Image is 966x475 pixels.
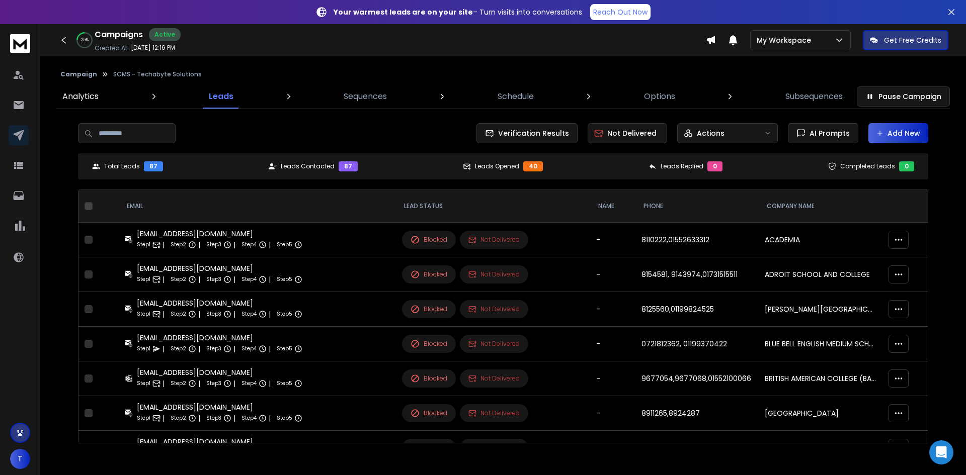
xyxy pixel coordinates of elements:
[590,292,635,327] td: -
[411,339,447,348] div: Blocked
[198,344,200,354] p: |
[785,90,843,103] p: Subsequences
[242,378,257,389] p: Step 4
[233,344,235,354] p: |
[163,240,165,250] p: |
[233,309,235,319] p: |
[759,396,882,431] td: [GEOGRAPHIC_DATA]
[590,4,651,20] a: Reach Out Now
[163,378,165,389] p: |
[759,190,882,223] th: Company Name
[233,240,235,250] p: |
[242,309,257,319] p: Step 4
[868,123,928,143] button: Add New
[281,162,335,170] p: Leads Contacted
[137,402,302,412] div: [EMAIL_ADDRESS][DOMAIN_NAME]
[203,84,239,109] a: Leads
[269,274,271,284] p: |
[857,86,950,107] button: Pause Campaign
[638,84,681,109] a: Options
[137,274,150,284] p: Step 1
[171,413,186,423] p: Step 2
[242,344,257,354] p: Step 4
[10,449,30,469] button: T
[206,378,221,389] p: Step 3
[149,28,181,41] div: Active
[468,305,520,313] div: Not Delivered
[171,378,186,389] p: Step 2
[95,29,143,41] h1: Campaigns
[269,344,271,354] p: |
[339,161,358,171] div: 87
[206,413,221,423] p: Step 3
[113,70,202,78] p: SCMS - Techabyte Solutions
[104,162,140,170] p: Total Leads
[137,367,302,377] div: [EMAIL_ADDRESS][DOMAIN_NAME]
[277,240,292,250] p: Step 5
[523,161,543,171] div: 40
[590,257,635,292] td: -
[163,413,165,423] p: |
[644,90,675,103] p: Options
[590,190,635,223] th: NAME
[171,240,186,250] p: Step 2
[635,396,759,431] td: 8911265,8924287
[635,327,759,361] td: 0721812362, 01199370422
[635,431,759,465] td: 9670772,01742257118
[635,361,759,396] td: 9677054,9677068,01552100066
[198,413,200,423] p: |
[242,413,257,423] p: Step 4
[697,128,725,138] p: Actions
[593,7,648,17] p: Reach Out Now
[137,378,150,389] p: Step 1
[269,309,271,319] p: |
[334,7,582,17] p: – Turn visits into conversations
[590,396,635,431] td: -
[137,298,302,308] div: [EMAIL_ADDRESS][DOMAIN_NAME]
[468,374,520,383] div: Not Delivered
[759,223,882,257] td: ACADEMIA
[840,162,895,170] p: Completed Leads
[60,70,97,78] button: Campaign
[468,236,520,244] div: Not Delivered
[759,431,882,465] td: ENDEAVOUR
[95,44,129,52] p: Created At:
[468,270,520,278] div: Not Delivered
[277,344,292,354] p: Step 5
[411,305,447,314] div: Blocked
[163,309,165,319] p: |
[198,378,200,389] p: |
[233,413,235,423] p: |
[242,240,257,250] p: Step 4
[757,35,815,45] p: My Workspace
[661,162,703,170] p: Leads Replied
[171,344,186,354] p: Step 2
[233,274,235,284] p: |
[635,292,759,327] td: 8125560,01199824525
[10,34,30,53] img: logo
[590,431,635,465] td: -
[137,240,150,250] p: Step 1
[590,327,635,361] td: -
[411,374,447,383] div: Blocked
[494,128,569,138] span: Verification Results
[269,413,271,423] p: |
[131,44,175,52] p: [DATE] 12:16 PM
[198,274,200,284] p: |
[171,274,186,284] p: Step 2
[475,162,519,170] p: Leads Opened
[759,257,882,292] td: ADROIT SCHOOL AND COLLEGE
[590,361,635,396] td: -
[56,84,105,109] a: Analytics
[137,344,150,354] p: Step 1
[863,30,948,50] button: Get Free Credits
[242,274,257,284] p: Step 4
[590,223,635,257] td: -
[137,437,302,447] div: [EMAIL_ADDRESS][DOMAIN_NAME]
[144,161,163,171] div: 87
[163,344,165,354] p: |
[707,161,722,171] div: 0
[81,37,89,43] p: 25 %
[277,378,292,389] p: Step 5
